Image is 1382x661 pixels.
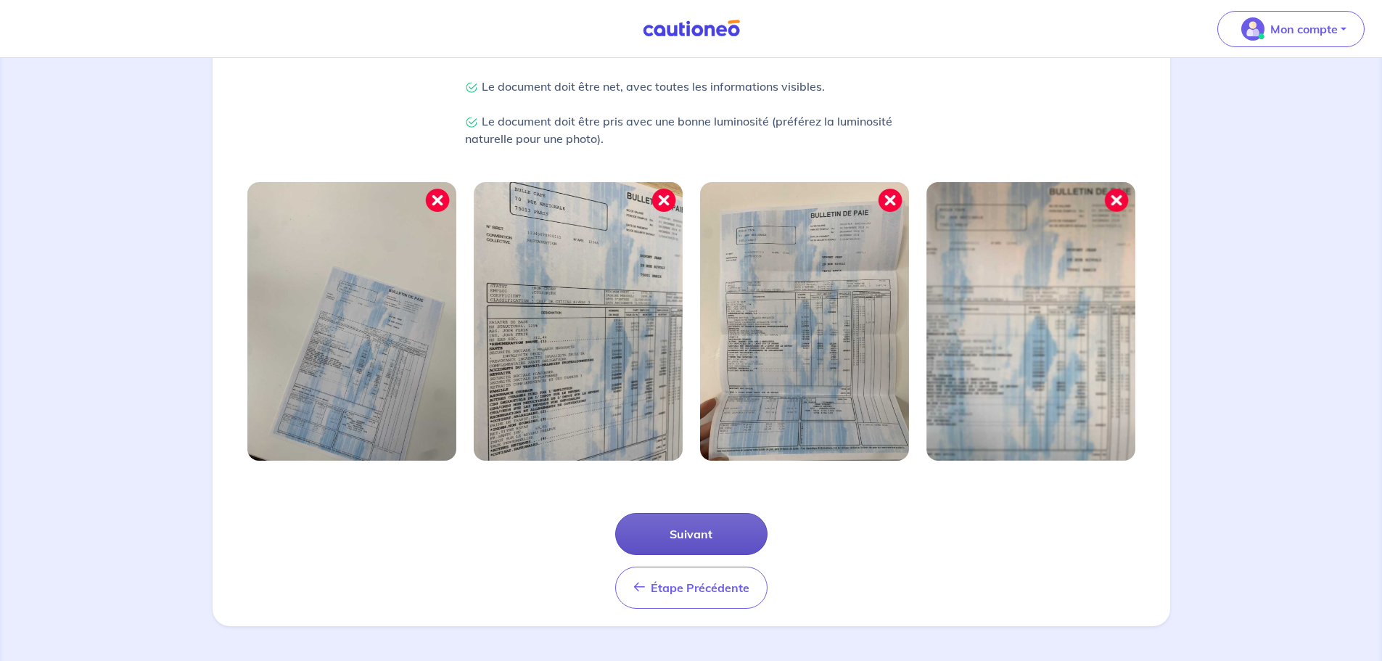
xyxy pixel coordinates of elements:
[474,182,683,461] img: Image mal cadrée 2
[465,116,478,129] img: Check
[247,182,456,461] img: Image mal cadrée 1
[1270,20,1338,38] p: Mon compte
[926,182,1135,461] img: Image mal cadrée 4
[1241,17,1264,41] img: illu_account_valid_menu.svg
[637,20,746,38] img: Cautioneo
[615,567,768,609] button: Étape Précédente
[700,182,909,461] img: Image mal cadrée 3
[465,78,918,147] p: Le document doit être net, avec toutes les informations visibles. Le document doit être pris avec...
[615,513,768,555] button: Suivant
[465,81,478,94] img: Check
[651,580,749,595] span: Étape Précédente
[1217,11,1365,47] button: illu_account_valid_menu.svgMon compte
